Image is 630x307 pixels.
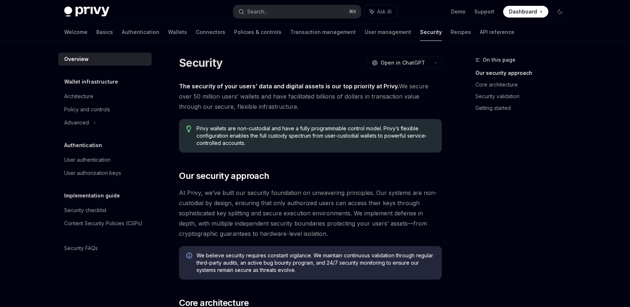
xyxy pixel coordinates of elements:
[179,81,442,112] span: We secure over 50 million users’ wallets and have facilitated billions of dollars in transaction ...
[509,8,537,15] span: Dashboard
[503,6,548,18] a: Dashboard
[451,23,471,41] a: Recipes
[475,102,572,114] a: Getting started
[64,77,118,86] h5: Wallet infrastructure
[64,7,109,17] img: dark logo
[64,118,89,127] div: Advanced
[58,217,152,230] a: Content Security Policies (CSPs)
[233,5,361,18] button: Search...⌘K
[475,91,572,102] a: Security validation
[58,204,152,217] a: Security checklist
[64,55,89,64] div: Overview
[58,166,152,180] a: User authorization keys
[96,23,113,41] a: Basics
[186,253,194,260] svg: Info
[290,23,356,41] a: Transaction management
[186,126,191,132] svg: Tip
[58,90,152,103] a: Architecture
[349,9,357,15] span: ⌘ K
[179,188,442,239] span: At Privy, we’ve built our security foundation on unwavering principles. Our systems are non-custo...
[196,23,225,41] a: Connectors
[367,57,429,69] button: Open in ChatGPT
[377,8,392,15] span: Ask AI
[365,5,397,18] button: Ask AI
[64,219,143,228] div: Content Security Policies (CSPs)
[179,170,269,182] span: Our security approach
[168,23,187,41] a: Wallets
[179,56,222,69] h1: Security
[64,105,110,114] div: Policy and controls
[58,53,152,66] a: Overview
[64,23,87,41] a: Welcome
[475,67,572,79] a: Our security approach
[247,7,268,16] div: Search...
[451,8,466,15] a: Demo
[381,59,425,66] span: Open in ChatGPT
[179,82,399,90] strong: The security of your users’ data and digital assets is our top priority at Privy.
[420,23,442,41] a: Security
[480,23,514,41] a: API reference
[58,103,152,116] a: Policy and controls
[64,92,93,101] div: Architecture
[64,244,98,253] div: Security FAQs
[234,23,281,41] a: Policies & controls
[64,191,120,200] h5: Implementation guide
[483,55,516,64] span: On this page
[365,23,411,41] a: User management
[64,141,102,150] h5: Authentication
[474,8,494,15] a: Support
[64,169,121,177] div: User authorization keys
[64,156,110,164] div: User authentication
[58,242,152,255] a: Security FAQs
[122,23,159,41] a: Authentication
[58,153,152,166] a: User authentication
[475,79,572,91] a: Core architecture
[197,125,435,147] span: Privy wallets are non-custodial and have a fully programmable control model. Privy’s flexible con...
[554,6,566,18] button: Toggle dark mode
[64,206,106,215] div: Security checklist
[197,252,435,274] span: We believe security requires constant vigilance. We maintain continuous validation through regula...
